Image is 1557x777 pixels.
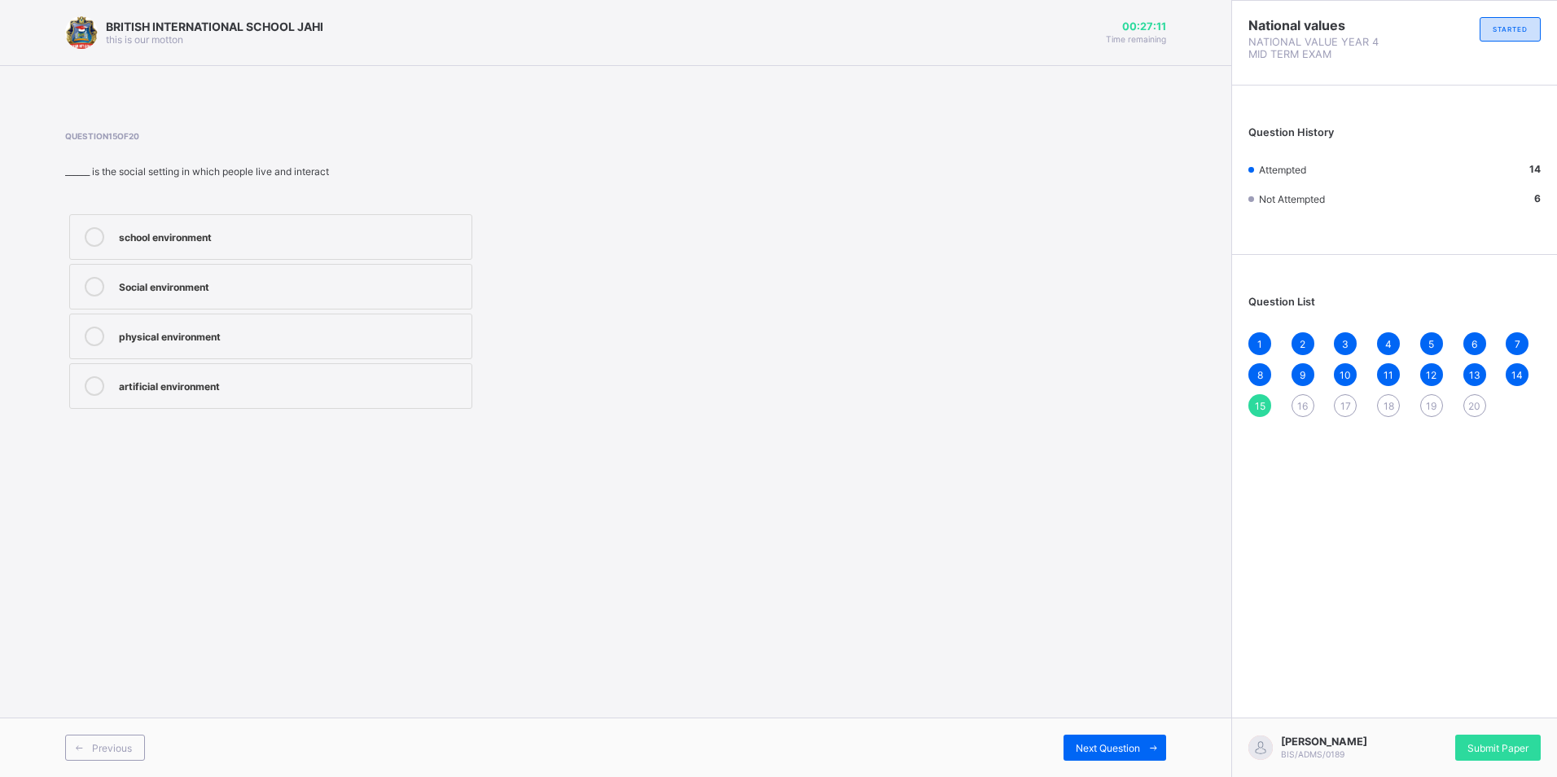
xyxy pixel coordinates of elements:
span: 2 [1300,338,1305,350]
span: BIS/ADMS/0189 [1281,749,1344,759]
span: 20 [1468,400,1480,412]
span: Time remaining [1106,34,1166,44]
span: 14 [1511,369,1523,381]
span: Question List [1248,296,1315,308]
span: NATIONAL VALUE YEAR 4 MID TERM EXAM [1248,36,1395,60]
span: Question 15 of 20 [65,131,751,141]
span: Next Question [1076,742,1140,754]
span: 19 [1426,400,1436,412]
span: 5 [1428,338,1434,350]
span: Attempted [1259,164,1306,176]
span: 12 [1426,369,1436,381]
span: Not Attempted [1259,193,1325,205]
span: 9 [1300,369,1305,381]
span: this is our motton [106,33,183,46]
div: ______ is the social setting in which people live and interact [65,165,751,178]
span: Submit Paper [1467,742,1528,754]
span: [PERSON_NAME] [1281,735,1367,748]
span: National values [1248,17,1395,33]
div: physical environment [119,327,463,343]
span: BRITISH INTERNATIONAL SCHOOL JAHI [106,20,323,33]
span: 13 [1469,369,1480,381]
span: Previous [92,742,132,754]
span: STARTED [1493,25,1528,33]
span: 6 [1471,338,1477,350]
span: 10 [1340,369,1351,381]
b: 6 [1534,192,1541,204]
span: 16 [1297,400,1308,412]
span: 1 [1257,338,1262,350]
span: 00:27:11 [1106,20,1166,33]
div: artificial environment [119,376,463,393]
span: 8 [1257,369,1263,381]
div: Social environment [119,277,463,293]
span: 18 [1384,400,1394,412]
span: Question History [1248,126,1334,138]
div: school environment [119,227,463,244]
span: 3 [1342,338,1349,350]
span: 7 [1515,338,1520,350]
span: 4 [1385,338,1392,350]
span: 17 [1340,400,1351,412]
span: 11 [1384,369,1393,381]
b: 14 [1529,163,1541,175]
span: 15 [1255,400,1265,412]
